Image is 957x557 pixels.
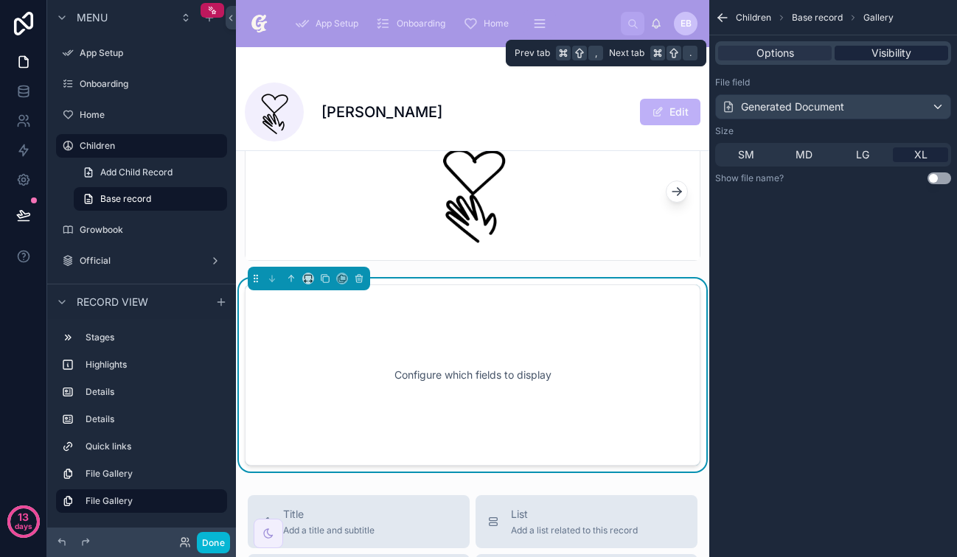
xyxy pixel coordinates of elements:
[56,41,227,65] a: App Setup
[459,10,519,37] a: Home
[80,109,224,121] label: Home
[756,46,794,60] span: Options
[86,386,221,398] label: Details
[792,12,843,24] span: Base record
[248,12,271,35] img: App logo
[684,47,696,59] span: .
[640,99,700,125] button: Edit
[86,413,221,425] label: Details
[736,12,771,24] span: Children
[715,94,951,119] button: Generated Document
[316,18,358,29] span: App Setup
[56,103,227,127] a: Home
[56,72,227,96] a: Onboarding
[86,359,221,371] label: Highlights
[484,18,509,29] span: Home
[722,99,844,114] div: Generated Document
[47,319,236,528] div: scrollable content
[86,495,215,507] label: File Gallery
[74,161,227,184] a: Add Child Record
[914,147,928,162] span: XL
[321,102,442,122] h1: [PERSON_NAME]
[197,532,230,553] button: Done
[715,77,750,88] label: File field
[86,468,221,480] label: File Gallery
[80,47,224,59] label: App Setup
[511,525,638,536] span: Add a list related to this record
[397,18,445,29] span: Onboarding
[56,218,227,242] a: Growbook
[56,280,227,304] a: Support
[80,140,218,152] label: Children
[715,172,784,184] label: Show file name?
[871,46,911,60] span: Visibility
[609,47,644,59] span: Next tab
[283,507,375,522] span: Title
[80,255,203,267] label: Official
[590,47,602,59] span: ,
[290,10,369,37] a: App Setup
[100,167,173,178] span: Add Child Record
[86,441,221,452] label: Quick links
[283,525,375,536] span: Add a title and subtitle
[372,10,456,37] a: Onboarding
[80,78,224,90] label: Onboarding
[515,47,550,59] span: Prev tab
[248,495,470,548] button: TitleAdd a title and subtitle
[15,516,32,536] p: days
[77,295,148,309] span: Record view
[681,18,692,29] span: eB
[56,249,227,273] a: Official
[476,495,697,548] button: ListAdd a list related to this record
[269,309,676,441] div: Configure which fields to display
[796,147,812,162] span: MD
[56,134,227,158] a: Children
[80,224,224,236] label: Growbook
[511,507,638,522] span: List
[100,193,151,205] span: Base record
[738,147,754,162] span: SM
[74,187,227,211] a: Base record
[283,7,621,40] div: scrollable content
[77,10,108,25] span: Menu
[863,12,894,24] span: Gallery
[715,125,734,137] label: Size
[856,147,869,162] span: LG
[18,510,29,525] p: 13
[86,332,221,343] label: Stages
